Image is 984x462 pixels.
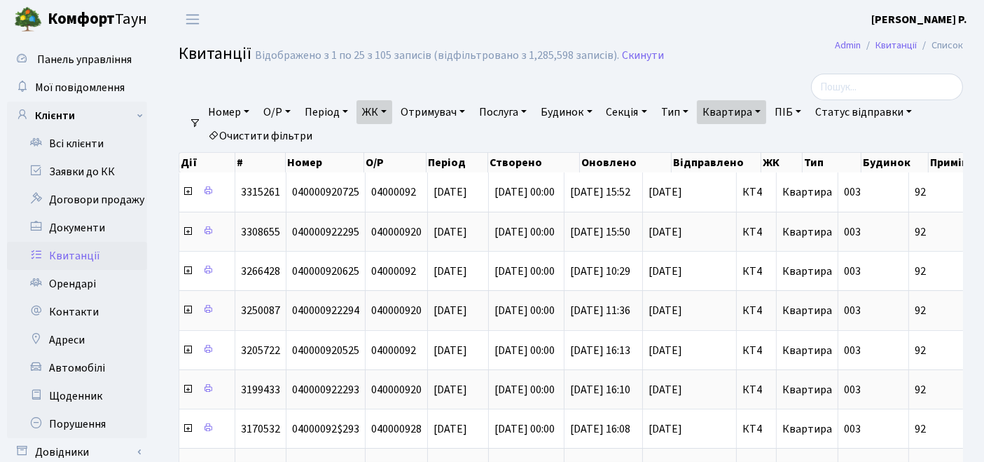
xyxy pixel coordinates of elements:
[488,153,580,172] th: Створено
[371,343,416,358] span: 04000092
[286,153,364,172] th: Номер
[570,264,630,279] span: [DATE] 10:29
[473,100,532,124] a: Послуга
[292,224,359,240] span: 040000922295
[917,38,963,53] li: Список
[202,100,255,124] a: Номер
[292,264,359,279] span: 040000920625
[371,264,416,279] span: 04000092
[570,421,630,437] span: [DATE] 16:08
[782,184,832,200] span: Квартира
[871,12,967,27] b: [PERSON_NAME] Р.
[570,184,630,200] span: [DATE] 15:52
[7,102,147,130] a: Клієнти
[580,153,672,172] th: Оновлено
[782,224,832,240] span: Квартира
[7,158,147,186] a: Заявки до КК
[844,343,861,358] span: 003
[241,184,280,200] span: 3315261
[810,100,917,124] a: Статус відправки
[761,153,803,172] th: ЖК
[649,423,730,435] span: [DATE]
[292,343,359,358] span: 040000920525
[37,52,132,67] span: Панель управління
[782,343,832,358] span: Квартира
[844,303,861,318] span: 003
[241,224,280,240] span: 3308655
[782,421,832,437] span: Квартира
[742,384,770,395] span: КТ4
[782,303,832,318] span: Квартира
[649,345,730,356] span: [DATE]
[179,41,251,66] span: Квитанції
[7,74,147,102] a: Мої повідомлення
[434,421,467,437] span: [DATE]
[202,124,318,148] a: Очистити фільтри
[434,224,467,240] span: [DATE]
[48,8,147,32] span: Таун
[570,303,630,318] span: [DATE] 11:36
[601,100,653,124] a: Секція
[871,11,967,28] a: [PERSON_NAME] Р.
[434,184,467,200] span: [DATE]
[875,38,917,53] a: Квитанції
[649,226,730,238] span: [DATE]
[494,382,555,398] span: [DATE] 00:00
[434,303,467,318] span: [DATE]
[656,100,694,124] a: Тип
[535,100,597,124] a: Будинок
[434,343,467,358] span: [DATE]
[570,343,630,358] span: [DATE] 16:13
[7,46,147,74] a: Панель управління
[649,186,730,198] span: [DATE]
[803,153,861,172] th: Тип
[769,100,807,124] a: ПІБ
[844,382,861,398] span: 003
[742,266,770,277] span: КТ4
[292,382,359,398] span: 040000922293
[258,100,296,124] a: О/Р
[434,264,467,279] span: [DATE]
[255,49,619,62] div: Відображено з 1 по 25 з 105 записів (відфільтровано з 1,285,598 записів).
[35,80,125,95] span: Мої повідомлення
[241,264,280,279] span: 3266428
[434,382,467,398] span: [DATE]
[299,100,354,124] a: Період
[742,305,770,316] span: КТ4
[241,343,280,358] span: 3205722
[7,382,147,410] a: Щоденник
[649,266,730,277] span: [DATE]
[179,153,235,172] th: Дії
[356,100,392,124] a: ЖК
[494,303,555,318] span: [DATE] 00:00
[835,38,861,53] a: Admin
[7,186,147,214] a: Договори продажу
[292,184,359,200] span: 040000920725
[241,303,280,318] span: 3250087
[7,270,147,298] a: Орендарі
[811,74,963,100] input: Пошук...
[844,224,861,240] span: 003
[861,153,929,172] th: Будинок
[697,100,766,124] a: Квартира
[371,382,422,398] span: 040000920
[844,184,861,200] span: 003
[494,343,555,358] span: [DATE] 00:00
[292,303,359,318] span: 040000922294
[622,49,664,62] a: Скинути
[649,384,730,395] span: [DATE]
[742,423,770,435] span: КТ4
[292,421,359,437] span: 04000092$293
[7,326,147,354] a: Адреси
[844,264,861,279] span: 003
[395,100,471,124] a: Отримувач
[7,242,147,270] a: Квитанції
[494,224,555,240] span: [DATE] 00:00
[364,153,426,172] th: О/Р
[742,226,770,238] span: КТ4
[844,421,861,437] span: 003
[7,410,147,438] a: Порушення
[7,354,147,382] a: Автомобілі
[371,224,422,240] span: 040000920
[7,214,147,242] a: Документи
